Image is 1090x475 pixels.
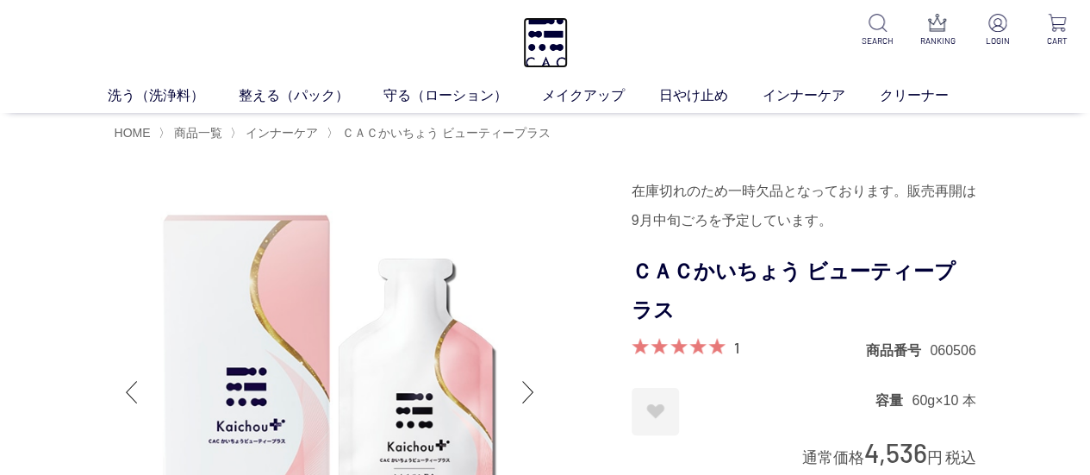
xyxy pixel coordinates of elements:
a: インナーケア [763,85,880,106]
a: SEARCH [858,14,897,47]
img: logo [523,17,568,68]
li: 〉 [327,125,555,141]
a: 1 [734,338,739,357]
a: CART [1037,14,1076,47]
a: HOME [115,126,151,140]
span: 通常価格 [802,449,864,466]
span: インナーケア [246,126,318,140]
div: Previous slide [115,358,149,427]
dd: 60g×10 本 [912,391,975,409]
a: メイクアップ [542,85,659,106]
div: ドメイン概要 [78,103,144,115]
a: クリーナー [880,85,983,106]
a: 洗う（洗浄料） [108,85,239,106]
dd: 060506 [930,341,975,359]
dt: 容量 [875,391,912,409]
a: インナーケア [242,126,318,140]
dt: 商品番号 [866,341,930,359]
a: 日やけ止め [659,85,763,106]
a: 整える（パック） [239,85,383,106]
div: ドメイン: [DOMAIN_NAME][PERSON_NAME] [45,45,295,60]
a: お気に入りに登録する [632,388,679,435]
h1: ＣＡＣかいちょう ビューティープラス [632,253,976,330]
span: 円 [927,449,943,466]
img: tab_domain_overview_orange.svg [59,102,72,116]
div: キーワード流入 [200,103,277,115]
a: LOGIN [978,14,1017,47]
p: RANKING [918,34,956,47]
li: 〉 [230,125,322,141]
img: website_grey.svg [28,45,41,60]
p: CART [1037,34,1076,47]
span: ＣＡＣかいちょう ビューティープラス [342,126,551,140]
div: Next slide [511,358,545,427]
a: 守る（ローション） [383,85,542,106]
span: 税込 [945,449,976,466]
span: 商品一覧 [174,126,222,140]
p: LOGIN [978,34,1017,47]
span: 4,536 [864,436,927,468]
a: ＣＡＣかいちょう ビューティープラス [339,126,551,140]
img: tab_keywords_by_traffic_grey.svg [181,102,195,116]
a: RANKING [918,14,956,47]
div: 在庫切れのため一時欠品となっております。販売再開は9月中旬ごろを予定しています。 [632,177,976,235]
div: v 4.0.25 [48,28,84,41]
img: logo_orange.svg [28,28,41,41]
a: 商品一覧 [171,126,222,140]
li: 〉 [159,125,227,141]
p: SEARCH [858,34,897,47]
